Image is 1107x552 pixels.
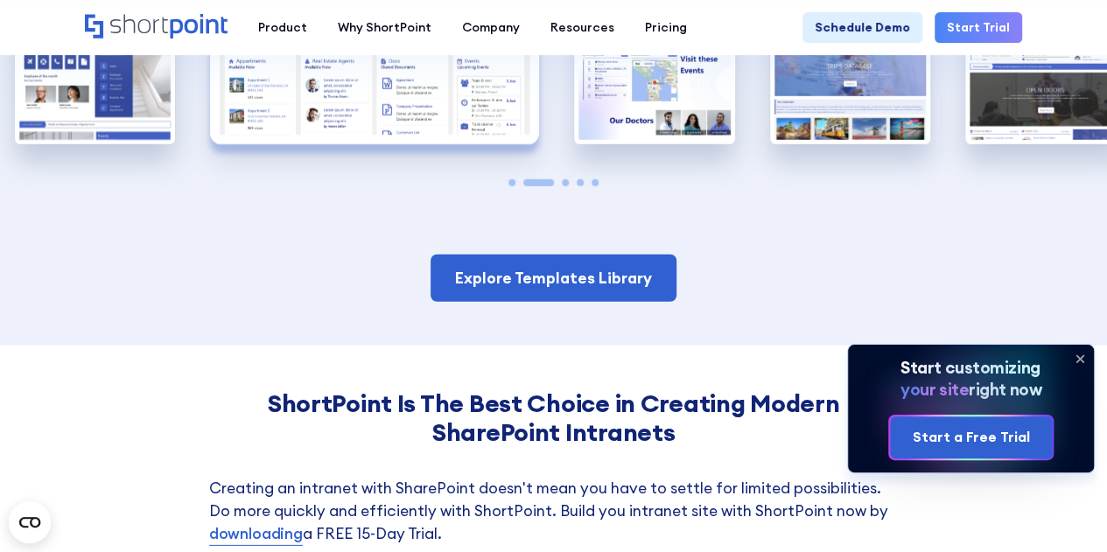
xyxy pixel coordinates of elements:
[338,18,431,37] div: Why ShortPoint
[258,18,307,37] div: Product
[592,179,599,186] span: Go to slide 5
[322,12,446,43] a: Why ShortPoint
[802,12,922,43] a: Schedule Demo
[535,12,629,43] a: Resources
[209,522,303,545] a: downloading
[446,12,535,43] a: Company
[462,18,520,37] div: Company
[792,349,1107,552] iframe: Chat Widget
[912,427,1029,448] div: Start a Free Trial
[562,179,569,186] span: Go to slide 3
[9,501,51,543] button: Open CMP widget
[577,179,584,186] span: Go to slide 4
[935,12,1022,43] a: Start Trial
[242,12,322,43] a: Product
[550,18,614,37] div: Resources
[431,255,676,302] a: Explore Templates Library
[629,12,702,43] a: Pricing
[890,416,1051,459] a: Start a Free Trial
[645,18,687,37] div: Pricing
[508,179,515,186] span: Go to slide 1
[523,179,554,186] span: Go to slide 2
[85,14,228,40] a: Home
[268,388,840,447] strong: ShortPoint Is The Best Choice in Creating Modern SharePoint Intranets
